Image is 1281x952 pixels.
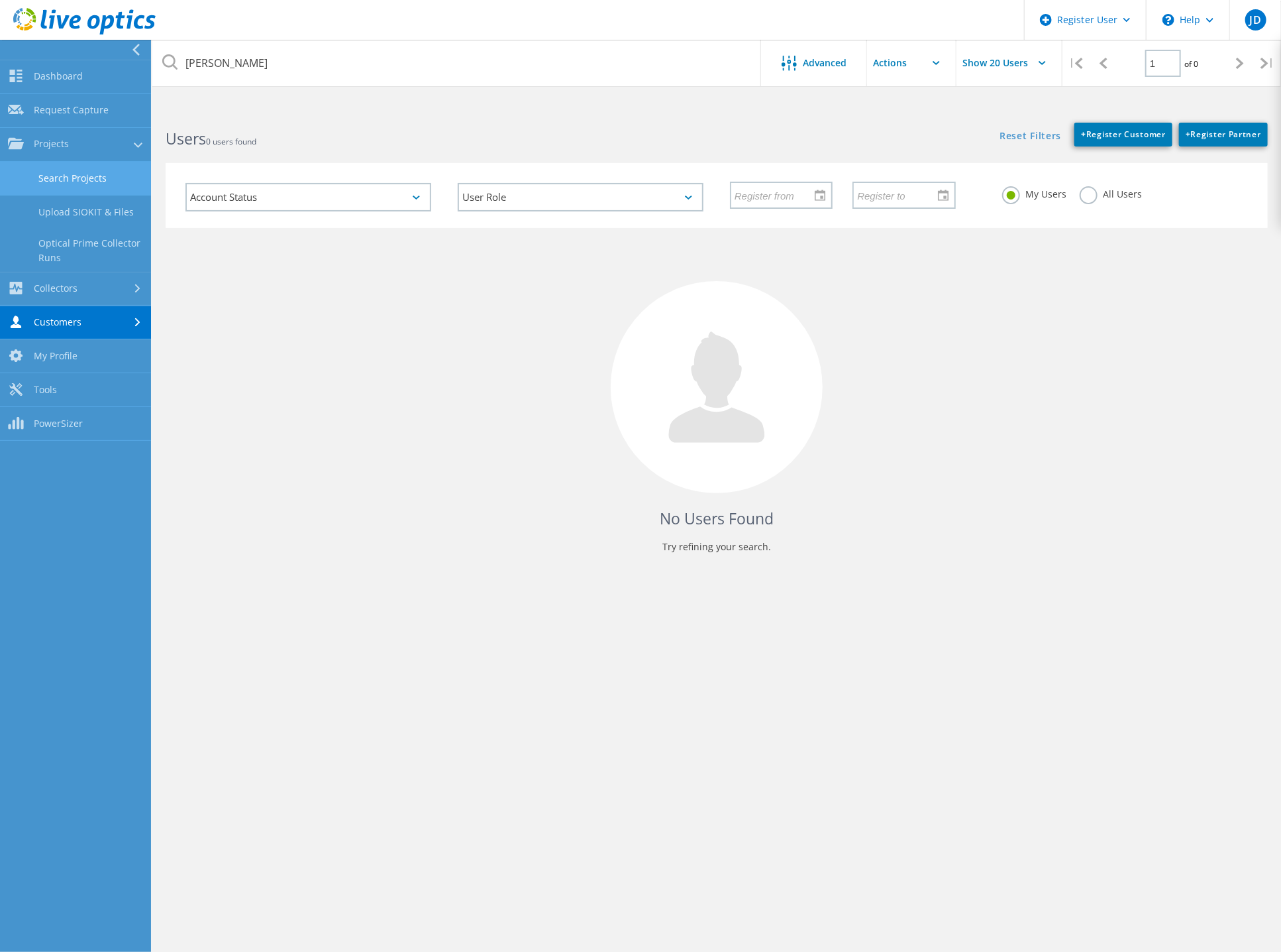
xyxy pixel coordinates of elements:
[206,136,256,147] span: 0 users found
[1081,129,1086,140] b: +
[458,183,703,211] div: User Role
[179,536,1255,558] p: Try refining your search.
[1081,129,1166,140] span: Register Customer
[13,28,156,37] a: Live Optics Dashboard
[803,58,847,68] span: Advanced
[1250,15,1261,25] span: JD
[1254,40,1281,87] div: |
[1179,123,1268,147] a: +Register Partner
[152,40,762,86] input: Search users by name, email, company, etc.
[999,131,1061,143] a: Reset Filters
[1186,129,1261,140] span: Register Partner
[1062,40,1090,87] div: |
[1186,129,1191,140] b: +
[1080,186,1142,199] label: All Users
[854,182,945,208] input: Register to
[731,182,822,208] input: Register from
[1002,186,1066,199] label: My Users
[185,183,431,211] div: Account Status
[1074,123,1172,147] a: +Register Customer
[1184,58,1198,70] span: of 0
[179,508,1255,530] h4: No Users Found
[1162,14,1174,26] svg: \n
[166,128,206,149] b: Users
